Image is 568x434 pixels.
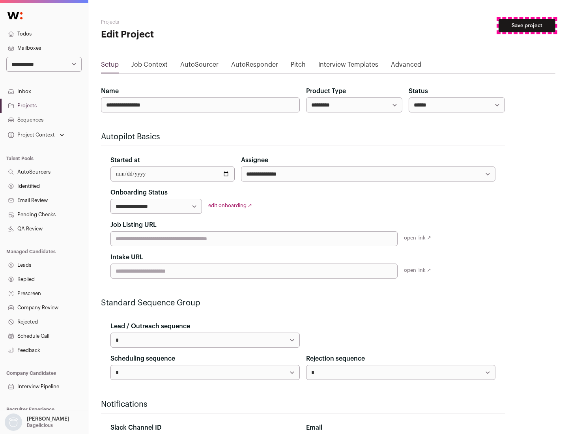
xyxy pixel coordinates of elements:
[241,155,268,165] label: Assignee
[3,8,27,24] img: Wellfound
[6,132,55,138] div: Project Context
[101,297,505,309] h2: Standard Sequence Group
[27,416,69,422] p: [PERSON_NAME]
[499,19,555,32] button: Save project
[409,86,428,96] label: Status
[110,253,143,262] label: Intake URL
[306,423,495,432] div: Email
[101,399,505,410] h2: Notifications
[231,60,278,73] a: AutoResponder
[101,28,252,41] h1: Edit Project
[101,131,505,142] h2: Autopilot Basics
[101,60,119,73] a: Setup
[391,60,421,73] a: Advanced
[318,60,378,73] a: Interview Templates
[3,413,71,431] button: Open dropdown
[110,220,157,230] label: Job Listing URL
[110,322,190,331] label: Lead / Outreach sequence
[110,423,161,432] label: Slack Channel ID
[208,203,252,208] a: edit onboarding ↗
[306,354,365,363] label: Rejection sequence
[110,354,175,363] label: Scheduling sequence
[27,422,53,428] p: Bagelicious
[180,60,219,73] a: AutoSourcer
[110,188,168,197] label: Onboarding Status
[110,155,140,165] label: Started at
[291,60,306,73] a: Pitch
[131,60,168,73] a: Job Context
[101,86,119,96] label: Name
[101,19,252,25] h2: Projects
[306,86,346,96] label: Product Type
[6,129,66,140] button: Open dropdown
[5,413,22,431] img: nopic.png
